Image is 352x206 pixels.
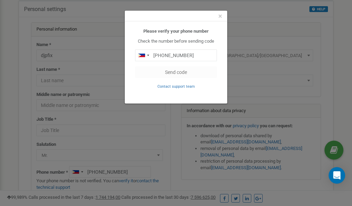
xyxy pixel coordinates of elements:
[135,50,151,61] div: Telephone country code
[218,12,222,20] span: ×
[135,50,217,61] input: 0905 123 4567
[143,29,209,34] b: Please verify your phone number
[157,84,195,89] small: Contact support team
[329,167,345,184] div: Open Intercom Messenger
[135,66,217,78] button: Send code
[218,13,222,20] button: Close
[157,84,195,89] a: Contact support team
[135,38,217,45] p: Check the number before sending code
